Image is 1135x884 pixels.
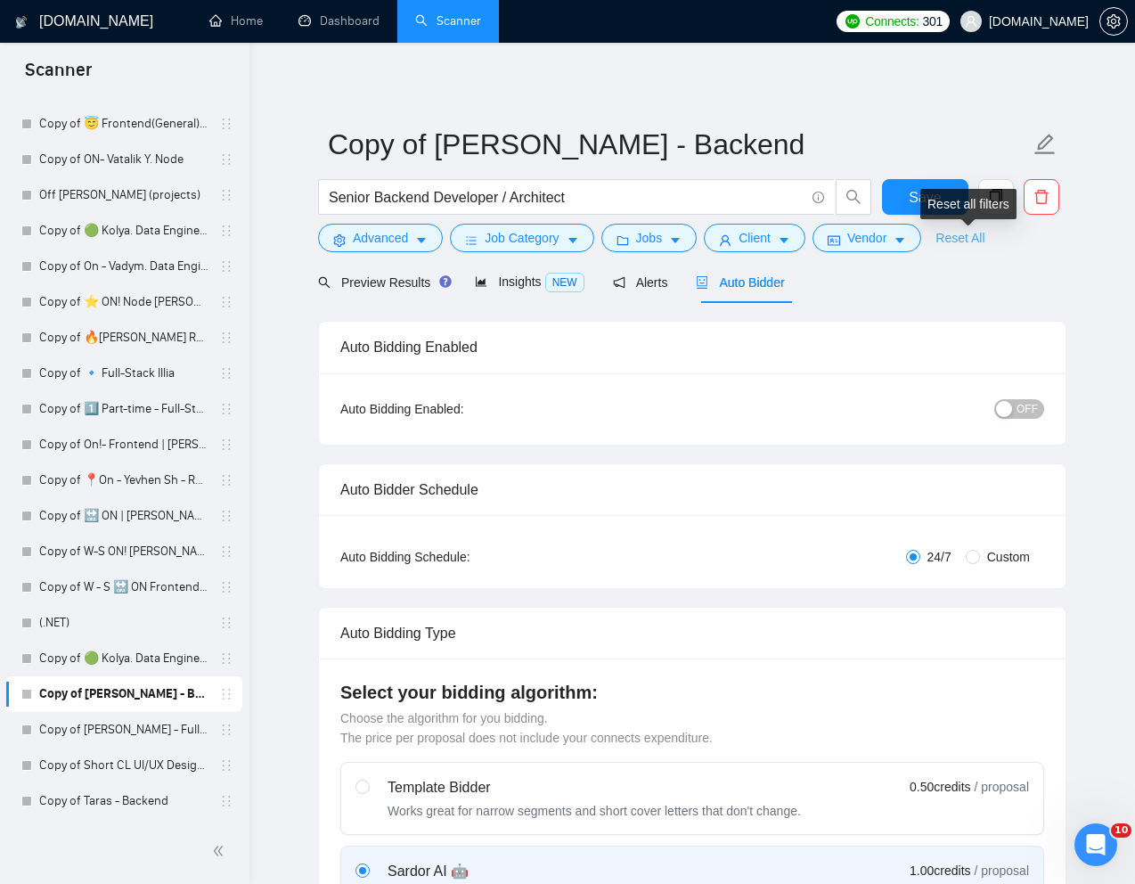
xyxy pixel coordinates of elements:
span: holder [219,188,233,202]
span: holder [219,580,233,594]
a: Copy of W-S ON! [PERSON_NAME]/ React Native [39,534,208,569]
span: / proposal [975,862,1029,880]
span: caret-down [778,233,790,247]
span: idcard [828,233,840,247]
span: Client [739,228,771,248]
span: Insights [475,274,584,289]
div: Reset all filters [920,189,1017,219]
span: 301 [923,12,943,31]
button: setting [1099,7,1128,36]
span: Auto Bidder [696,275,784,290]
span: Job Category [485,228,559,248]
a: Copy of 😇 Frontend(General) | 25+ | [PERSON_NAME] [39,106,208,142]
span: holder [219,117,233,131]
span: delete [1025,189,1058,205]
button: idcardVendorcaret-down [812,224,921,252]
a: Copy of 🟢 Kolya. Data Engineer - General [39,641,208,676]
button: delete [1024,179,1059,215]
span: Jobs [636,228,663,248]
span: caret-down [669,233,682,247]
div: Template Bidder [388,777,801,798]
span: Preview Results [318,275,446,290]
a: (.NET) [39,605,208,641]
span: caret-down [894,233,906,247]
span: setting [1100,14,1127,29]
span: holder [219,152,233,167]
span: holder [219,366,233,381]
a: Copy of On!- Frontend | [PERSON_NAME] [39,427,208,462]
a: Reset All [935,228,984,248]
a: Copy of On - Vadym. Data Engineer - General [39,249,208,284]
a: Copy of [PERSON_NAME] - Full-Stack dev [39,712,208,748]
span: user [719,233,731,247]
span: holder [219,651,233,666]
a: Copy of 🟢 Kolya. Data Engineer - General [39,213,208,249]
a: Copy of 🔹 Full-Stack Illia [39,356,208,391]
span: OFF [1017,399,1038,419]
div: Works great for narrow segments and short cover letters that don't change. [388,802,801,820]
button: copy [978,179,1014,215]
h4: Select your bidding algorithm: [340,680,1044,705]
span: NEW [545,273,584,292]
div: Auto Bidder Schedule [340,464,1044,515]
button: userClientcaret-down [704,224,805,252]
a: Off [PERSON_NAME] (projects) [39,177,208,213]
div: Sardor AI 🤖 [388,861,665,882]
span: Connects: [865,12,919,31]
a: Copy of Taras - Backend [39,783,208,819]
div: Auto Bidding Enabled [340,322,1044,372]
a: homeHome [209,13,263,29]
span: Choose the algorithm for you bidding. The price per proposal does not include your connects expen... [340,711,713,745]
input: Scanner name... [328,122,1030,167]
span: 0.50 credits [910,777,970,797]
div: Auto Bidding Schedule: [340,547,575,567]
span: Alerts [613,275,668,290]
span: area-chart [475,275,487,288]
a: Copy of 🔛 ON | [PERSON_NAME] B | Frontend/React [39,498,208,534]
button: barsJob Categorycaret-down [450,224,593,252]
span: holder [219,758,233,773]
a: Copy of [PERSON_NAME] - Backend [39,676,208,712]
a: dashboardDashboard [298,13,380,29]
span: edit [1033,133,1057,156]
span: holder [219,687,233,701]
span: holder [219,544,233,559]
span: info-circle [812,192,824,203]
span: / proposal [975,778,1029,796]
span: robot [696,276,708,289]
span: search [837,189,870,205]
button: search [836,179,871,215]
span: notification [613,276,625,289]
span: Advanced [353,228,408,248]
a: Copy of ON- Vatalik Y. Node [39,142,208,177]
span: holder [219,794,233,808]
span: 1.00 credits [910,861,970,880]
img: upwork-logo.png [845,14,860,29]
a: Copy of ⭐️ ON! Node [PERSON_NAME] [39,284,208,320]
a: Copy of 1️⃣ Part-time - Full-Stack Vitalii [39,391,208,427]
a: Copy of W - S 🔛 ON Frontend - [PERSON_NAME] B | React [39,569,208,605]
button: Save [882,179,968,215]
button: folderJobscaret-down [601,224,698,252]
a: Copy of Short CL UI/UX Design - [PERSON_NAME] [39,748,208,783]
span: 10 [1111,823,1131,838]
span: search [318,276,331,289]
span: holder [219,438,233,452]
span: caret-down [415,233,428,247]
span: caret-down [567,233,579,247]
span: holder [219,402,233,416]
span: holder [219,473,233,487]
span: user [965,15,977,28]
span: holder [219,331,233,345]
span: folder [616,233,629,247]
a: searchScanner [415,13,481,29]
a: setting [1099,14,1128,29]
div: Tooltip anchor [437,274,453,290]
span: holder [219,509,233,523]
span: double-left [212,842,230,860]
img: logo [15,8,28,37]
span: holder [219,259,233,274]
span: holder [219,295,233,309]
button: settingAdvancedcaret-down [318,224,443,252]
div: Auto Bidding Enabled: [340,399,575,419]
